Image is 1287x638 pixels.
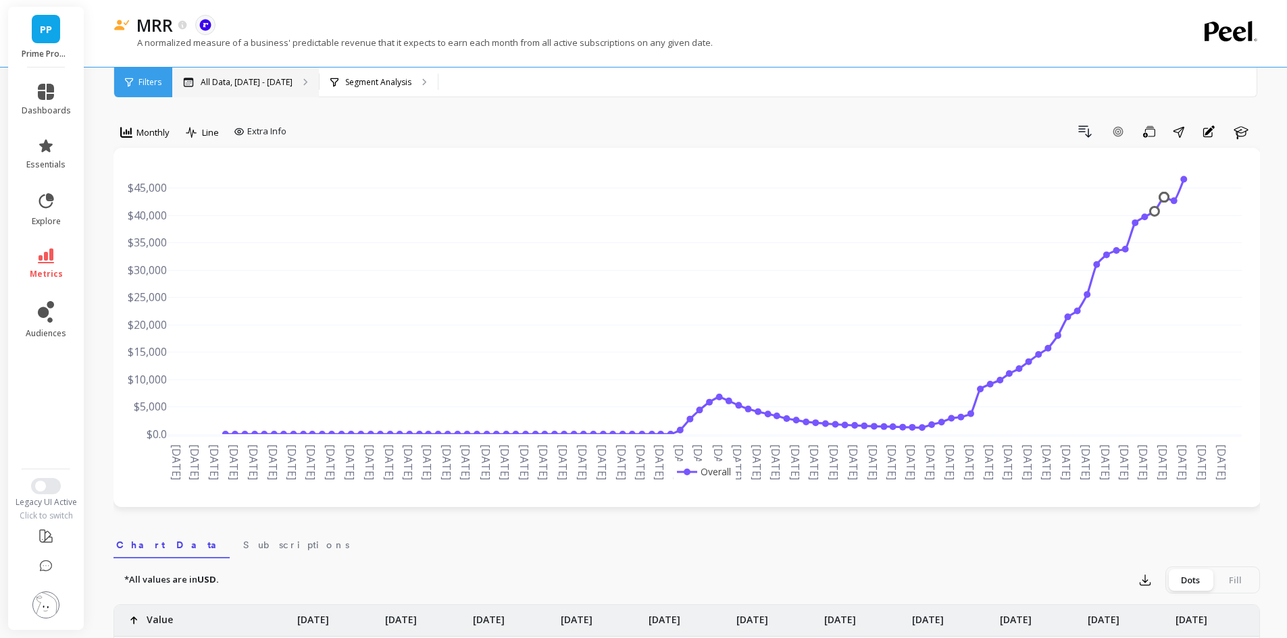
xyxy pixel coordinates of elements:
[1168,569,1213,591] div: Dots
[197,573,219,585] strong: USD.
[385,605,417,627] p: [DATE]
[1088,605,1119,627] p: [DATE]
[824,605,856,627] p: [DATE]
[138,77,161,88] span: Filters
[22,49,71,59] p: Prime Prometics™
[22,105,71,116] span: dashboards
[26,328,66,339] span: audiences
[31,478,61,494] button: Switch to New UI
[113,20,130,31] img: header icon
[1176,605,1207,627] p: [DATE]
[561,605,592,627] p: [DATE]
[26,159,66,170] span: essentials
[201,77,293,88] p: All Data, [DATE] - [DATE]
[912,605,944,627] p: [DATE]
[202,126,219,139] span: Line
[1213,569,1257,591] div: Fill
[1000,605,1032,627] p: [DATE]
[136,14,173,36] p: MRR
[30,269,63,280] span: metrics
[345,77,411,88] p: Segment Analysis
[736,605,768,627] p: [DATE]
[8,497,84,508] div: Legacy UI Active
[199,19,211,31] img: api.recharge.svg
[297,605,329,627] p: [DATE]
[649,605,680,627] p: [DATE]
[124,573,219,587] p: *All values are in
[473,605,505,627] p: [DATE]
[32,591,59,618] img: profile picture
[243,538,349,552] span: Subscriptions
[8,510,84,521] div: Click to switch
[136,126,170,139] span: Monthly
[116,538,227,552] span: Chart Data
[247,125,286,138] span: Extra Info
[40,22,52,37] span: PP
[113,36,713,49] p: A normalized measure of a business' predictable revenue that it expects to earn each month from a...
[32,216,61,227] span: explore
[147,605,173,627] p: Value
[113,527,1260,558] nav: Tabs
